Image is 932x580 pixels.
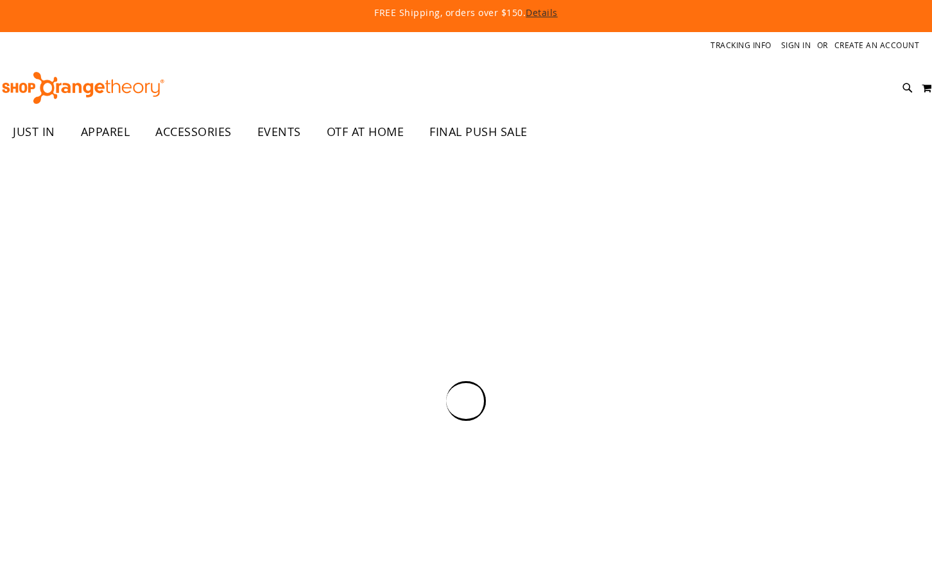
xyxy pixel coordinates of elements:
[526,6,558,19] a: Details
[81,117,130,146] span: APPAREL
[314,117,417,147] a: OTF AT HOME
[327,117,404,146] span: OTF AT HOME
[257,117,301,146] span: EVENTS
[142,117,245,147] a: ACCESSORIES
[711,40,772,51] a: Tracking Info
[155,117,232,146] span: ACCESSORIES
[81,6,851,19] p: FREE Shipping, orders over $150.
[834,40,920,51] a: Create an Account
[13,117,55,146] span: JUST IN
[68,117,143,147] a: APPAREL
[781,40,811,51] a: Sign In
[429,117,528,146] span: FINAL PUSH SALE
[245,117,314,147] a: EVENTS
[417,117,540,147] a: FINAL PUSH SALE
